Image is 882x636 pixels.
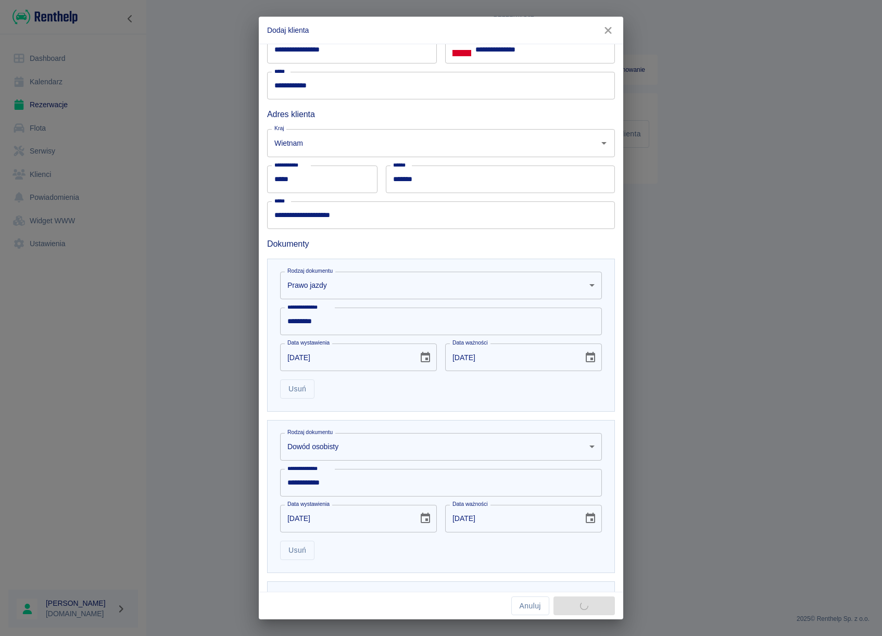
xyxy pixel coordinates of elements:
label: Data ważności [452,500,488,508]
input: DD-MM-YYYY [445,344,576,371]
button: Choose date, selected date is 26 lis 2015 [415,347,436,368]
h6: Dokumenty [267,237,615,250]
label: Data wystawienia [287,339,330,347]
button: Usuń [280,379,314,399]
input: DD-MM-YYYY [280,344,411,371]
button: Choose date, selected date is 26 lis 2050 [580,347,601,368]
button: Anuluj [511,596,549,616]
input: DD-MM-YYYY [280,505,411,532]
button: Choose date, selected date is 31 mar 2032 [580,508,601,529]
div: Prawo jazdy [280,272,602,299]
button: Select country [452,42,471,58]
button: Otwórz [597,136,611,150]
input: DD-MM-YYYY [445,505,576,532]
label: Kraj [274,124,284,132]
h2: Dodaj klienta [259,17,623,44]
div: Dowód osobisty [280,433,602,461]
h6: Adres klienta [267,108,615,121]
label: Rodzaj dokumentu [287,267,333,275]
label: Data wystawienia [287,500,330,508]
button: Choose date, selected date is 31 mar 2016 [415,508,436,529]
label: Rodzaj dokumentu [287,428,333,436]
button: Usuń [280,541,314,560]
label: Data ważności [452,339,488,347]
